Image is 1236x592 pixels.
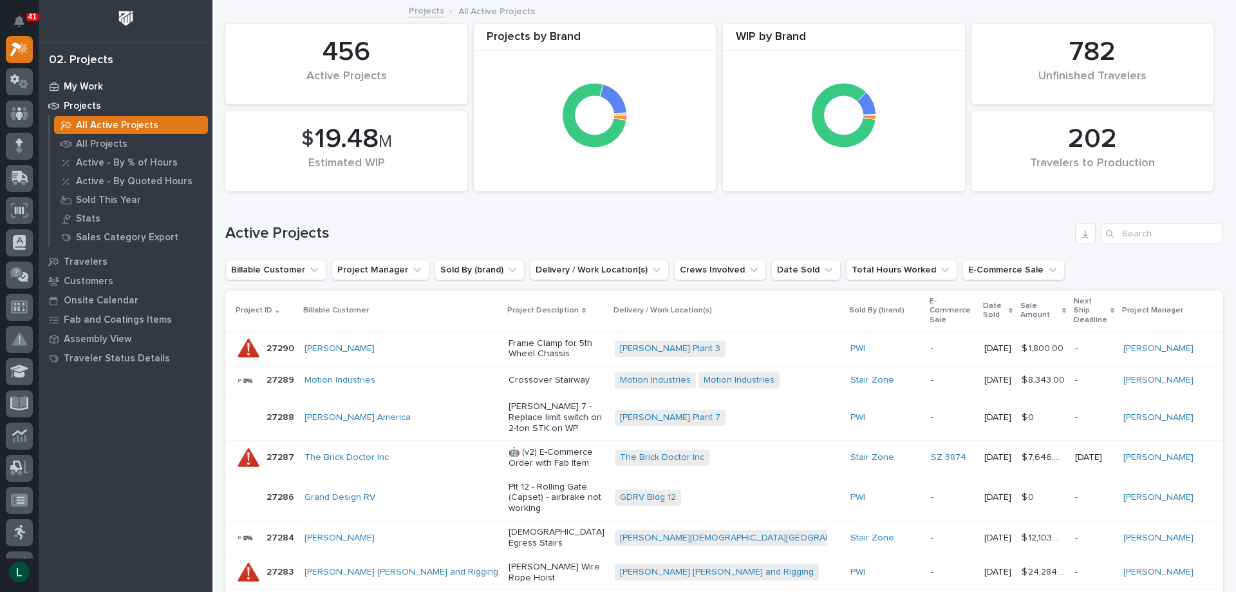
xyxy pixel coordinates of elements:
p: Sale Amount [1020,299,1059,323]
a: [PERSON_NAME] [304,533,375,544]
p: Frame Clamp for 5th Wheel Chassis [509,338,604,360]
p: All Active Projects [76,120,158,131]
span: M [379,133,392,150]
a: [PERSON_NAME] [1123,452,1194,463]
p: [DATE] [984,375,1011,386]
div: WIP by Brand [723,30,965,52]
img: Workspace Logo [114,6,138,30]
a: SZ 3874 [931,452,966,463]
p: 🤖 (v2) E-Commerce Order with Fab Item [509,447,604,469]
a: PWI [850,343,865,354]
p: 27289 [267,372,297,386]
div: 02. Projects [49,53,113,68]
p: Customers [64,276,113,287]
a: GDRV Bldg 12 [620,492,676,503]
p: [DATE] [984,343,1011,354]
p: - [1075,343,1113,354]
p: - [931,492,974,503]
a: Stair Zone [850,452,894,463]
p: - [1075,533,1113,544]
a: Motion Industries [704,375,774,386]
button: Total Hours Worked [846,260,957,280]
div: 202 [993,123,1192,155]
p: $ 12,103.00 [1022,530,1067,544]
a: [PERSON_NAME][DEMOGRAPHIC_DATA][GEOGRAPHIC_DATA] [620,533,875,544]
div: Travelers to Production [993,157,1192,184]
p: $ 7,646.00 [1022,450,1067,463]
p: - [1075,412,1113,423]
a: Motion Industries [304,375,375,386]
p: Plt 12 - Rolling Gate (Capset) - airbrake not working [509,482,604,514]
p: Next Ship Deadline [1074,294,1107,327]
a: Grand Design RV [304,492,375,503]
a: Active - By % of Hours [50,153,212,171]
div: Projects by Brand [474,30,716,52]
a: Sales Category Export [50,228,212,246]
a: [PERSON_NAME] [PERSON_NAME] and Rigging [304,567,498,578]
button: Date Sold [771,260,841,280]
p: $ 24,284.00 [1022,564,1067,578]
a: Projects [39,96,212,115]
p: 41 [28,12,37,21]
div: 456 [247,36,445,68]
button: Project Manager [332,260,429,280]
a: Sold This Year [50,191,212,209]
p: Crossover Stairway [509,375,604,386]
a: Stair Zone [850,533,894,544]
button: Sold By (brand) [435,260,525,280]
h1: Active Projects [225,224,1070,243]
p: [DATE] [984,533,1011,544]
p: Sold By (brand) [849,303,904,318]
p: All Projects [76,138,127,150]
button: Delivery / Work Location(s) [530,260,669,280]
span: $ [301,127,314,151]
div: Search [1101,224,1223,244]
a: [PERSON_NAME] Plant 3 [620,343,720,354]
a: PWI [850,567,865,578]
p: - [1075,492,1113,503]
p: 27284 [267,530,297,544]
span: 19.48 [315,126,379,153]
p: Date Sold [983,299,1006,323]
p: Billable Customer [303,303,369,318]
p: Project ID [236,303,272,318]
a: PWI [850,492,865,503]
div: 782 [993,36,1192,68]
p: Sales Category Export [76,232,178,243]
p: 27283 [267,564,296,578]
a: Assembly View [39,329,212,349]
p: E-Commerce Sale [930,294,975,327]
a: [PERSON_NAME] America [304,412,411,423]
a: Stats [50,209,212,227]
p: Traveler Status Details [64,353,170,365]
p: 27288 [267,410,297,423]
p: Active - By % of Hours [76,157,178,169]
p: [DATE] [1075,452,1113,463]
p: - [931,412,974,423]
p: Onsite Calendar [64,295,138,307]
p: All Active Projects [458,3,535,17]
p: 27286 [267,490,297,503]
p: - [931,567,974,578]
a: The Brick Doctor Inc [304,452,389,463]
p: - [1075,375,1113,386]
a: [PERSON_NAME] [1123,492,1194,503]
a: [PERSON_NAME] [1123,412,1194,423]
p: [DATE] [984,412,1011,423]
div: Active Projects [247,70,445,97]
p: Active - By Quoted Hours [76,176,192,187]
p: Project Description [507,303,579,318]
a: Customers [39,271,212,291]
p: My Work [64,81,103,93]
p: $ 0 [1022,410,1036,423]
a: PWI [850,412,865,423]
p: 27287 [267,450,297,463]
a: Projects [409,3,444,17]
p: Projects [64,100,101,112]
p: $ 1,800.00 [1022,341,1066,354]
a: Motion Industries [620,375,691,386]
p: Sold This Year [76,195,141,206]
p: - [931,375,974,386]
a: Travelers [39,252,212,271]
a: [PERSON_NAME] [304,343,375,354]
